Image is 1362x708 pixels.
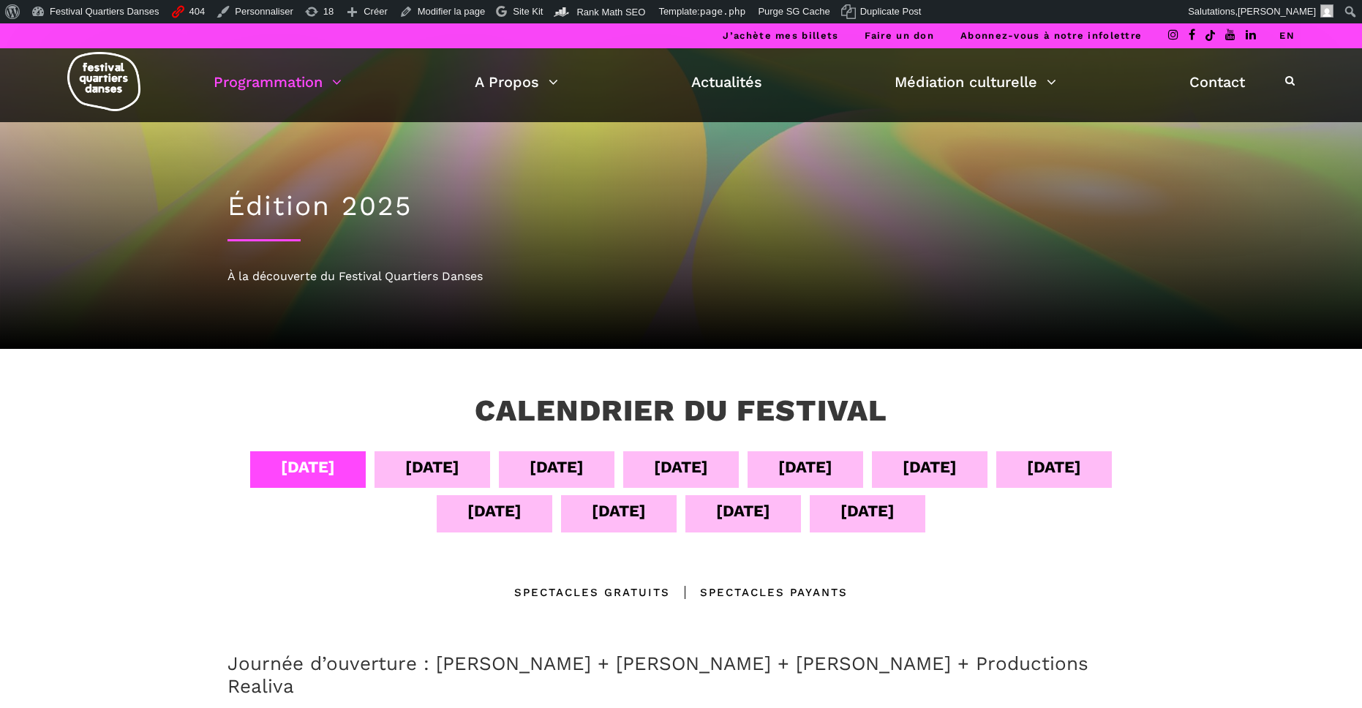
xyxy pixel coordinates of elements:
div: [DATE] [530,454,584,480]
span: Site Kit [513,6,543,17]
a: Médiation culturelle [895,69,1056,94]
span: Rank Math SEO [576,7,645,18]
div: [DATE] [281,454,335,480]
div: [DATE] [778,454,832,480]
div: [DATE] [716,498,770,524]
span: page.php [700,6,746,17]
div: [DATE] [903,454,957,480]
a: Programmation [214,69,342,94]
div: Spectacles gratuits [514,584,670,601]
span: [PERSON_NAME] [1238,6,1316,17]
a: Actualités [691,69,762,94]
h3: Calendrier du festival [475,393,887,429]
div: [DATE] [654,454,708,480]
h1: Édition 2025 [227,190,1135,222]
div: [DATE] [1027,454,1081,480]
img: logo-fqd-med [67,52,140,111]
div: [DATE] [467,498,522,524]
div: [DATE] [840,498,895,524]
a: Faire un don [865,30,934,41]
a: J’achète mes billets [723,30,838,41]
div: [DATE] [592,498,646,524]
div: Spectacles Payants [670,584,848,601]
a: EN [1279,30,1295,41]
a: Contact [1189,69,1245,94]
a: Abonnez-vous à notre infolettre [960,30,1142,41]
div: À la découverte du Festival Quartiers Danses [227,267,1135,286]
div: [DATE] [405,454,459,480]
a: Journée d’ouverture : [PERSON_NAME] + [PERSON_NAME] + [PERSON_NAME] + Productions Realiva [227,652,1088,697]
a: A Propos [475,69,558,94]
